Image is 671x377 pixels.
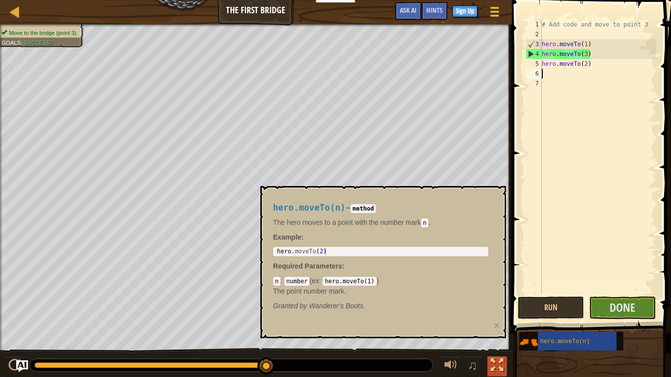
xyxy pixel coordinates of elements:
div: 1 [526,20,542,29]
button: Ctrl + P: Pause [5,356,25,377]
span: : [342,262,345,270]
span: ex [312,277,319,285]
div: 6 [526,69,542,79]
code: n [273,277,280,286]
span: Hints [426,5,443,15]
div: 7 [526,79,542,88]
h4: - [273,203,488,213]
button: Adjust volume [441,356,461,377]
div: ( ) [273,276,488,296]
span: Success! [24,39,52,46]
span: Example [273,233,302,241]
button: Ask AI [16,360,28,372]
code: number [284,277,309,286]
span: Done [610,299,635,315]
p: The point number mark. [273,286,488,296]
span: : [319,277,323,285]
span: hero.moveTo(n) [273,203,346,213]
span: Required Parameters [273,262,342,270]
button: Show game menu [482,2,507,25]
span: Move to the bridge (point 3). [9,29,78,36]
div: 5 [526,59,542,69]
button: ♫ [466,356,482,377]
p: The hero moves to a point with the number mark . [273,217,488,227]
code: hero.moveTo(1) [323,277,376,286]
span: Goals [1,39,21,46]
em: Wanderer's Boots. [273,302,365,310]
button: Sign Up [452,5,477,17]
div: 3 [526,39,542,49]
span: : [280,277,284,285]
strong: : [273,233,304,241]
button: Toggle fullscreen [487,356,507,377]
img: portrait.png [519,333,538,351]
span: Ask AI [400,5,417,15]
button: Ask AI [395,2,421,20]
li: Move to the bridge (point 3). [1,29,78,37]
button: Done [589,296,656,319]
div: 2 [526,29,542,39]
span: Granted by [273,302,309,310]
button: × [494,320,500,330]
span: : [21,39,24,46]
div: 4 [526,49,542,59]
button: Run [518,296,585,319]
code: n [421,218,428,227]
code: method [351,204,376,213]
span: hero.moveTo(n) [540,338,590,345]
span: ♫ [468,358,477,373]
